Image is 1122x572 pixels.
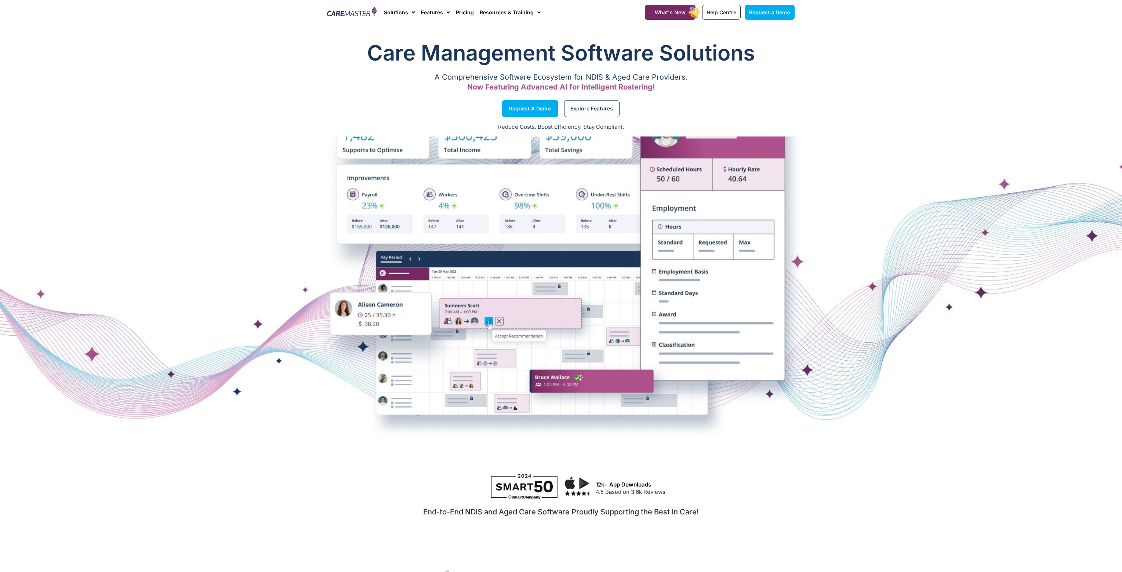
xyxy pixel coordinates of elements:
[702,5,741,20] a: Help Centre
[327,38,795,68] h1: Care Management Software Solutions
[564,100,620,117] a: Explore Features
[467,83,655,91] span: Now Featuring Advanced AI for Intelligent Rostering!
[570,107,613,110] span: Explore Features
[332,507,791,516] h2: End-to-End NDIS and Aged Care Software Proudly Supporting the Best in Care!
[655,9,686,15] span: What's New
[749,9,790,15] span: Request a Demo
[4,123,1118,131] p: Reduce Costs. Boost Efficiency. Stay Compliant.
[707,9,736,15] span: Help Centre
[502,100,558,117] a: Request a Demo
[596,488,791,496] p: 4.5 Based on 3.6k Reviews
[509,107,551,110] span: Request a Demo
[596,481,791,488] h3: 12k+ App Downloads
[327,75,795,80] p: A Comprehensive Software Ecosystem for NDIS & Aged Care Providers.
[327,7,377,18] img: CareMaster Logo
[745,5,795,20] a: Request a Demo
[645,5,696,20] a: What's New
